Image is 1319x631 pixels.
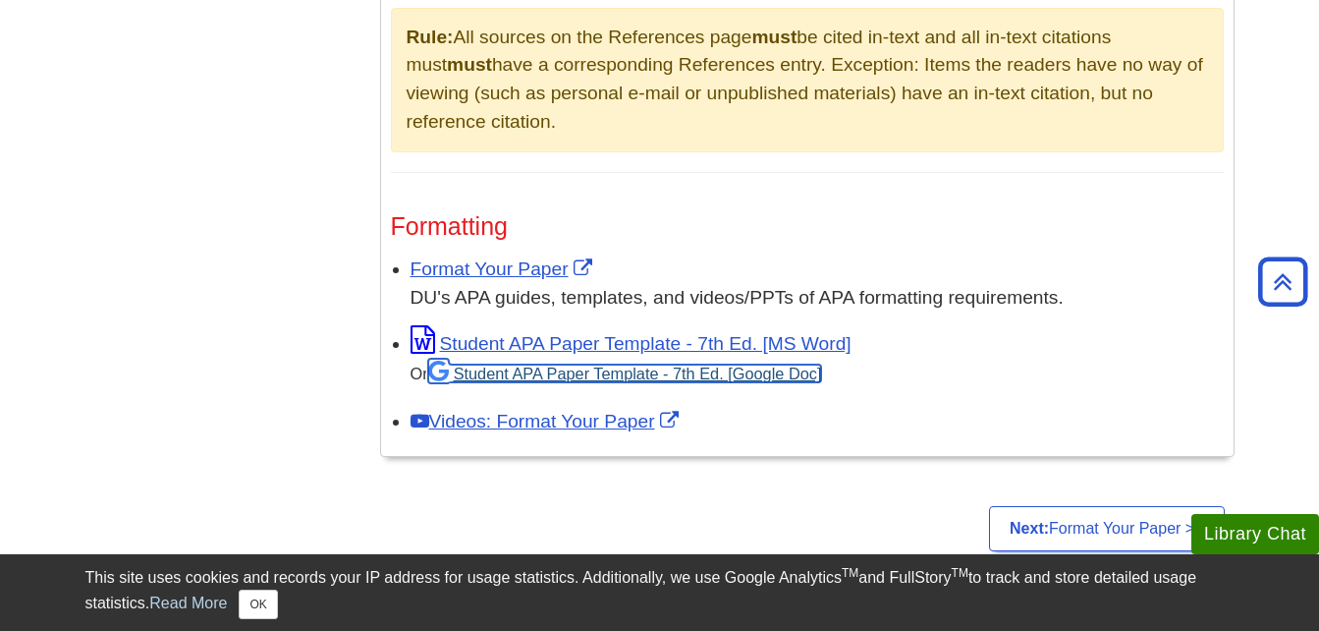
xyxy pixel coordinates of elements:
a: Link opens in new window [411,411,684,431]
button: Library Chat [1191,514,1319,554]
a: Link opens in new window [411,258,597,279]
a: Student APA Paper Template - 7th Ed. [Google Doc] [428,365,822,382]
a: Back to Top [1251,268,1314,295]
strong: must [447,54,492,75]
small: Or [411,365,822,382]
a: Link opens in new window [411,333,852,354]
h3: Formatting [391,212,1224,241]
div: DU's APA guides, templates, and videos/PPTs of APA formatting requirements. [411,284,1224,313]
strong: Rule: [407,27,454,47]
a: Next:Format Your Paper >> [989,506,1224,551]
strong: must [751,27,797,47]
a: Read More [149,595,227,611]
div: All sources on the References page be cited in-text and all in-text citations must have a corresp... [391,8,1224,152]
strong: Next: [1010,520,1049,537]
sup: TM [842,566,858,580]
div: This site uses cookies and records your IP address for usage statistics. Additionally, we use Goo... [85,566,1235,619]
button: Close [239,590,277,619]
sup: TM [952,566,968,580]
